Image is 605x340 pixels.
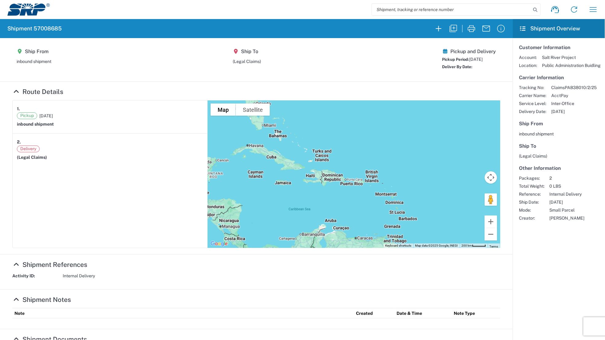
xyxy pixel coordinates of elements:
span: 2 [550,175,585,181]
span: Map data ©2025 Google, INEGI [415,244,458,247]
span: Account: [519,55,537,60]
span: (Legal Claims) [233,59,261,64]
button: Show satellite imagery [236,104,270,116]
span: 0 LBS [550,183,585,189]
h5: Customer Information [519,45,599,50]
span: [DATE] [39,113,53,119]
span: Creator: [519,215,545,221]
span: Public Administration Buidling [542,63,601,68]
span: [PERSON_NAME] [550,215,585,221]
strong: 1. [17,105,20,112]
strong: Activity ID: [12,273,58,279]
img: Google [209,240,229,248]
input: Shipment, tracking or reference number [372,4,531,15]
span: Delivery Date: [519,109,547,114]
h5: Ship To [519,143,599,149]
strong: inbound shipment [17,122,54,127]
span: Packages: [519,175,545,181]
span: (Legal Claims) [519,154,548,158]
span: Total Weight: [519,183,545,189]
span: AcctPay [552,93,597,98]
span: Deliver By Date: [442,64,473,69]
button: Map Scale: 200 km per 41 pixels [460,244,488,248]
a: Terms [490,245,498,248]
h5: Ship From [17,49,51,54]
span: Tracking No: [519,85,547,90]
h5: Ship To [233,49,261,54]
span: Pickup [17,112,37,119]
span: inbound shipment [519,131,554,136]
span: Ship Date: [519,199,545,205]
button: Show street map [211,104,236,116]
button: Drag Pegman onto the map to open Street View [485,193,497,206]
span: [DATE] [550,199,585,205]
strong: 2. [17,138,21,146]
span: 200 km [462,244,472,247]
span: [DATE] [469,57,483,62]
h5: Other Information [519,165,599,171]
span: Internal Delivery [550,191,585,197]
img: srp [7,3,50,16]
span: (Legal Claims) [17,155,47,160]
div: inbound shipment [17,59,51,64]
button: Zoom out [485,228,497,240]
span: Inter-Office [552,101,597,106]
span: Mode: [519,207,545,213]
h2: Shipment 57008685 [7,25,62,32]
th: Note Type [452,308,500,319]
span: Reference: [519,191,545,197]
span: Delivery [17,146,40,152]
span: [DATE] [552,109,597,114]
span: Internal Delivery [63,273,95,279]
table: Shipment Notes [12,308,500,319]
span: Carrier Name: [519,93,547,98]
button: Zoom in [485,216,497,228]
h5: Ship From [519,121,599,127]
span: Location: [519,63,537,68]
h5: Carrier Information [519,75,599,80]
h5: Pickup and Delivery [442,49,496,54]
span: Salt River Project [542,55,601,60]
span: Small Parcel [550,207,585,213]
a: Hide Details [12,296,71,303]
button: Keyboard shortcuts [385,244,412,248]
th: Date & Time [395,308,452,319]
span: ClaimsPAB38010/2/25 [552,85,597,90]
a: Open this area in Google Maps (opens a new window) [209,240,229,248]
span: Service Level: [519,101,547,106]
th: Created [354,308,395,319]
th: Note [12,308,354,319]
a: Hide Details [12,88,63,96]
header: Shipment Overview [513,19,605,38]
span: Pickup Period: [442,57,469,62]
a: Hide Details [12,261,87,268]
button: Map camera controls [485,171,497,184]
